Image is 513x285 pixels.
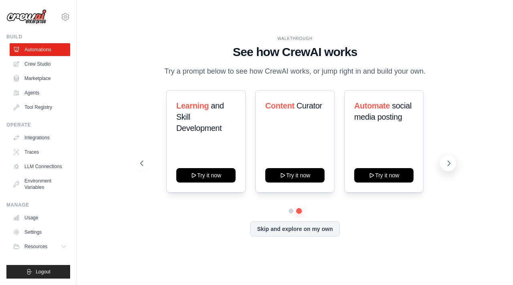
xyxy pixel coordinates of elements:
[36,269,50,275] span: Logout
[10,58,70,70] a: Crew Studio
[176,101,208,110] span: Learning
[6,265,70,279] button: Logout
[354,168,414,183] button: Try it now
[10,175,70,194] a: Environment Variables
[10,146,70,159] a: Traces
[354,101,390,110] span: Automate
[24,243,47,250] span: Resources
[10,86,70,99] a: Agents
[10,160,70,173] a: LLM Connections
[6,9,46,24] img: Logo
[250,221,339,237] button: Skip and explore on my own
[140,45,449,59] h1: See how CrewAI works
[176,101,224,132] span: and Skill Development
[265,101,295,110] span: Content
[6,122,70,128] div: Operate
[10,226,70,239] a: Settings
[140,36,449,42] div: WALKTHROUGH
[473,247,513,285] iframe: Chat Widget
[160,66,430,77] p: Try a prompt below to see how CrewAI works, or jump right in and build your own.
[297,101,322,110] span: Curator
[10,211,70,224] a: Usage
[6,34,70,40] div: Build
[10,131,70,144] a: Integrations
[10,240,70,253] button: Resources
[265,168,325,183] button: Try it now
[10,72,70,85] a: Marketplace
[10,43,70,56] a: Automations
[176,168,235,183] button: Try it now
[10,101,70,114] a: Tool Registry
[6,202,70,208] div: Manage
